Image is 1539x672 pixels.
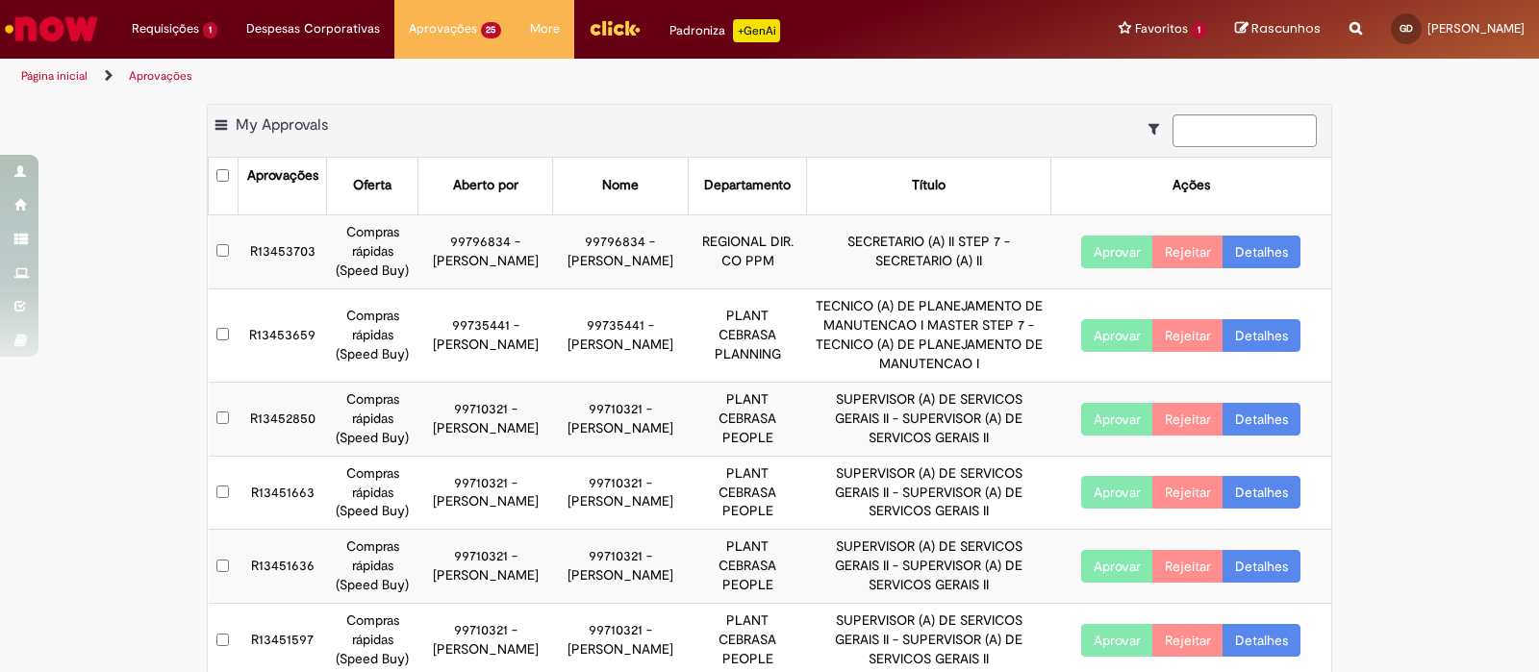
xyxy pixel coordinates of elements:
[2,10,101,48] img: ServiceNow
[1400,22,1413,35] span: GD
[327,288,418,382] td: Compras rápidas (Speed Buy)
[1192,22,1206,38] span: 1
[1135,19,1188,38] span: Favoritos
[132,19,199,38] span: Requisições
[733,19,780,42] p: +GenAi
[129,68,192,84] a: Aprovações
[1152,319,1224,352] button: Rejeitar
[1081,550,1153,583] button: Aprovar
[238,382,327,456] td: R13452850
[1152,624,1224,657] button: Rejeitar
[418,530,553,604] td: 99710321 - [PERSON_NAME]
[553,382,688,456] td: 99710321 - [PERSON_NAME]
[688,382,807,456] td: PLANT CEBRASA PEOPLE
[1223,476,1300,509] a: Detalhes
[409,19,477,38] span: Aprovações
[247,166,318,186] div: Aprovações
[327,456,418,530] td: Compras rápidas (Speed Buy)
[807,288,1050,382] td: TECNICO (A) DE PLANEJAMENTO DE MANUTENCAO I MASTER STEP 7 - TECNICO (A) DE PLANEJAMENTO DE MANUTE...
[807,530,1050,604] td: SUPERVISOR (A) DE SERVICOS GERAIS II - SUPERVISOR (A) DE SERVICOS GERAIS II
[1081,236,1153,268] button: Aprovar
[238,288,327,382] td: R13453659
[688,456,807,530] td: PLANT CEBRASA PEOPLE
[236,115,328,135] span: My Approvals
[1223,236,1300,268] a: Detalhes
[807,214,1050,288] td: SECRETARIO (A) II STEP 7 - SECRETARIO (A) II
[912,176,946,195] div: Título
[327,382,418,456] td: Compras rápidas (Speed Buy)
[203,22,217,38] span: 1
[238,214,327,288] td: R13453703
[553,288,688,382] td: 99735441 - [PERSON_NAME]
[481,22,502,38] span: 25
[602,176,639,195] div: Nome
[418,456,553,530] td: 99710321 - [PERSON_NAME]
[1081,624,1153,657] button: Aprovar
[238,158,327,214] th: Aprovações
[1152,476,1224,509] button: Rejeitar
[1081,319,1153,352] button: Aprovar
[704,176,791,195] div: Departamento
[1152,236,1224,268] button: Rejeitar
[418,214,553,288] td: 99796834 - [PERSON_NAME]
[453,176,518,195] div: Aberto por
[14,59,1012,94] ul: Trilhas de página
[688,214,807,288] td: REGIONAL DIR. CO PPM
[1235,20,1321,38] a: Rascunhos
[327,214,418,288] td: Compras rápidas (Speed Buy)
[1173,176,1210,195] div: Ações
[1148,122,1169,136] i: Mostrar filtros para: Suas Solicitações
[807,456,1050,530] td: SUPERVISOR (A) DE SERVICOS GERAIS II - SUPERVISOR (A) DE SERVICOS GERAIS II
[238,530,327,604] td: R13451636
[246,19,380,38] span: Despesas Corporativas
[1251,19,1321,37] span: Rascunhos
[418,288,553,382] td: 99735441 - [PERSON_NAME]
[1223,403,1300,436] a: Detalhes
[553,530,688,604] td: 99710321 - [PERSON_NAME]
[553,456,688,530] td: 99710321 - [PERSON_NAME]
[327,530,418,604] td: Compras rápidas (Speed Buy)
[1223,319,1300,352] a: Detalhes
[688,288,807,382] td: PLANT CEBRASA PLANNING
[238,456,327,530] td: R13451663
[1427,20,1525,37] span: [PERSON_NAME]
[418,382,553,456] td: 99710321 - [PERSON_NAME]
[1152,403,1224,436] button: Rejeitar
[1152,550,1224,583] button: Rejeitar
[669,19,780,42] div: Padroniza
[21,68,88,84] a: Página inicial
[1223,550,1300,583] a: Detalhes
[589,13,641,42] img: click_logo_yellow_360x200.png
[353,176,391,195] div: Oferta
[1081,403,1153,436] button: Aprovar
[1223,624,1300,657] a: Detalhes
[530,19,560,38] span: More
[1081,476,1153,509] button: Aprovar
[688,530,807,604] td: PLANT CEBRASA PEOPLE
[807,382,1050,456] td: SUPERVISOR (A) DE SERVICOS GERAIS II - SUPERVISOR (A) DE SERVICOS GERAIS II
[553,214,688,288] td: 99796834 - [PERSON_NAME]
